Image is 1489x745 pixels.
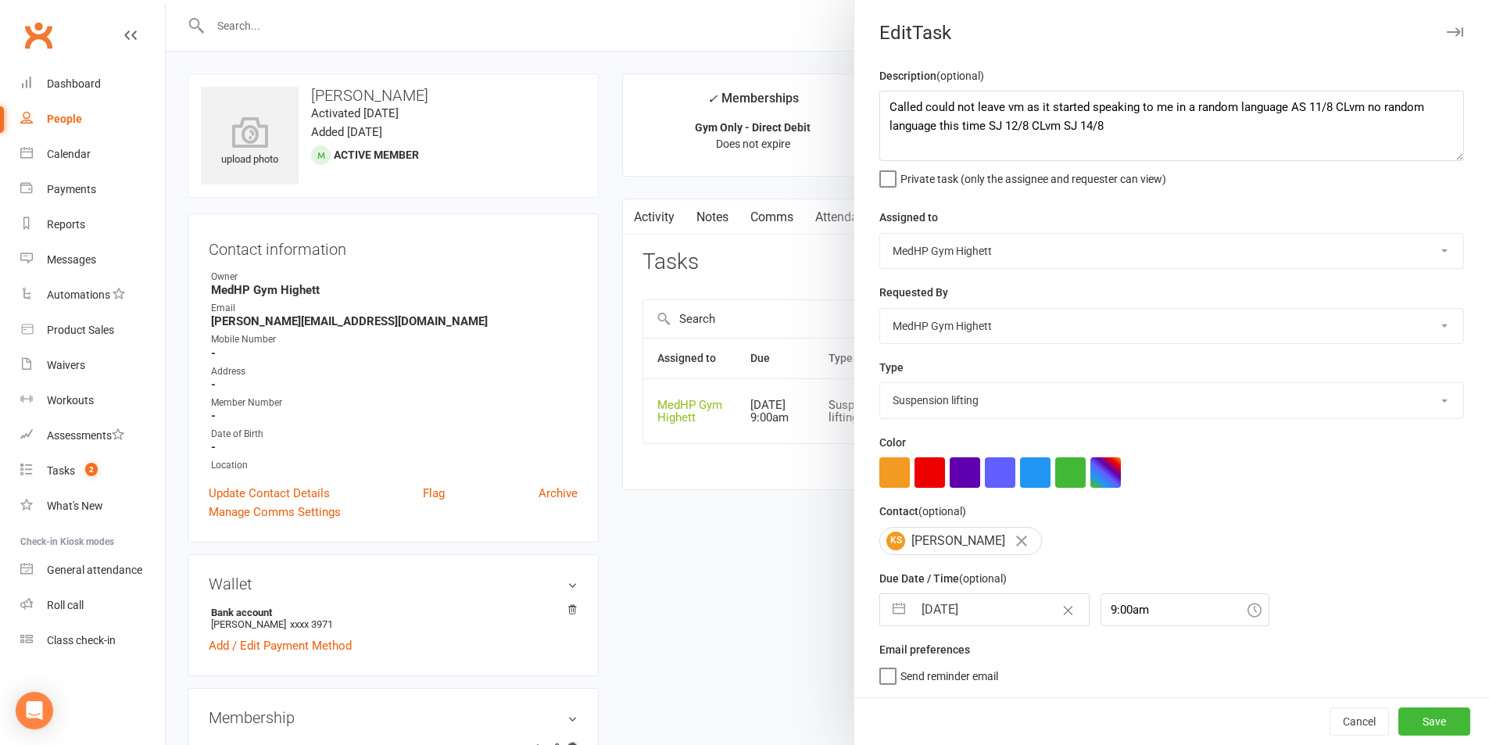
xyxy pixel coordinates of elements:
span: Private task (only the assignee and requester can view) [900,167,1166,185]
button: Clear Date [1054,595,1082,625]
a: Class kiosk mode [20,623,165,658]
div: Product Sales [47,324,114,336]
a: Dashboard [20,66,165,102]
span: KS [886,532,905,550]
a: Product Sales [20,313,165,348]
div: People [47,113,82,125]
a: Messages [20,242,165,278]
div: Messages [47,253,96,266]
label: Description [879,67,984,84]
a: Automations [20,278,165,313]
label: Type [879,359,904,376]
div: Calendar [47,148,91,160]
div: Waivers [47,359,85,371]
a: Assessments [20,418,165,453]
a: Calendar [20,137,165,172]
div: Payments [47,183,96,195]
button: Cancel [1330,707,1389,736]
div: [PERSON_NAME] [879,527,1042,555]
a: People [20,102,165,137]
textarea: Called could not leave vm as it started speaking to me in a random language AS 11/8 CLvm no rando... [879,91,1464,161]
div: Workouts [47,394,94,407]
a: Workouts [20,383,165,418]
a: What's New [20,489,165,524]
label: Requested By [879,284,948,301]
div: Tasks [47,464,75,477]
button: Save [1398,707,1470,736]
div: Assessments [47,429,124,442]
label: Assigned to [879,209,938,226]
a: Clubworx [19,16,58,55]
div: Dashboard [47,77,101,90]
a: Reports [20,207,165,242]
label: Color [879,434,906,451]
label: Contact [879,503,966,520]
a: Roll call [20,588,165,623]
div: Class check-in [47,634,116,647]
div: Roll call [47,599,84,611]
small: (optional) [918,505,966,518]
span: Send reminder email [900,664,998,682]
a: Tasks 2 [20,453,165,489]
div: Edit Task [854,22,1489,44]
div: General attendance [47,564,142,576]
a: Payments [20,172,165,207]
label: Email preferences [879,641,970,658]
div: Automations [47,288,110,301]
label: Due Date / Time [879,570,1007,587]
small: (optional) [959,572,1007,585]
div: Open Intercom Messenger [16,692,53,729]
small: (optional) [936,70,984,82]
a: Waivers [20,348,165,383]
div: Reports [47,218,85,231]
span: 2 [85,463,98,476]
a: General attendance kiosk mode [20,553,165,588]
div: What's New [47,500,103,512]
